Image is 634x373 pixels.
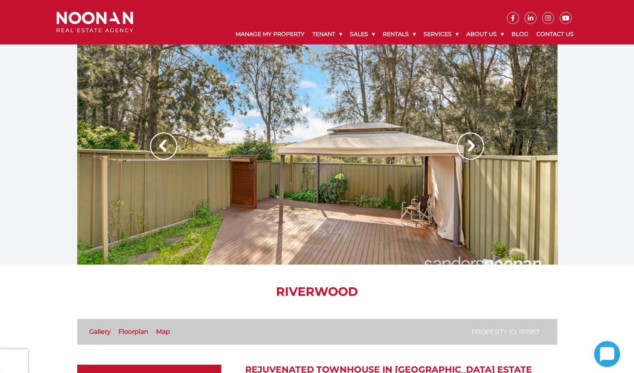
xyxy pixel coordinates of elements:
img: Arrow slider [150,132,177,160]
a: About Us [462,24,508,44]
a: Services [420,24,462,44]
a: Floorplan [118,328,148,335]
a: Gallery [89,328,111,335]
a: Manage My Property [232,24,308,44]
img: Arrow slider [457,132,484,160]
a: Rentals [379,24,420,44]
a: Contact Us [532,24,578,44]
a: Map [156,328,170,335]
h1: Riverwood [77,285,557,299]
a: Blog [508,24,532,44]
img: Noonan Real Estate Agency [56,12,133,33]
a: Sales [346,24,379,44]
a: Tenant [308,24,346,44]
p: Property ID: 1P1957 [472,327,539,337]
